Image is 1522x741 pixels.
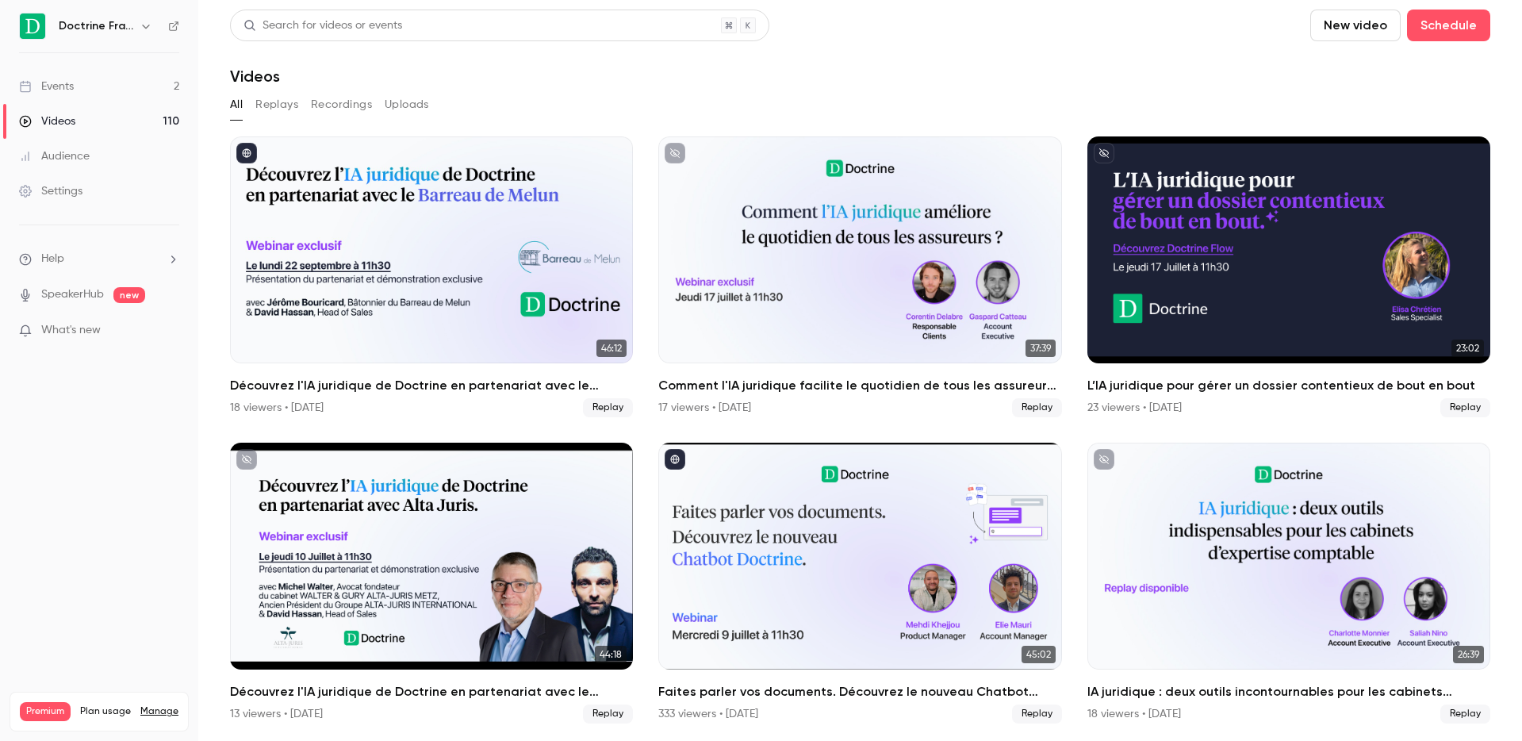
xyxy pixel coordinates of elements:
[1012,398,1062,417] span: Replay
[1087,443,1490,724] li: IA juridique : deux outils incontournables pour les cabinets d’expertise comptable
[1407,10,1490,41] button: Schedule
[80,705,131,718] span: Plan usage
[19,113,75,129] div: Videos
[236,449,257,470] button: unpublished
[1453,646,1484,663] span: 26:39
[230,136,633,417] li: Découvrez l'IA juridique de Doctrine en partenariat avec le Barreau de Melun
[658,400,751,416] div: 17 viewers • [DATE]
[658,682,1061,701] h2: Faites parler vos documents. Découvrez le nouveau Chatbot Doctrine.
[113,287,145,303] span: new
[1087,706,1181,722] div: 18 viewers • [DATE]
[1087,443,1490,724] a: 26:39IA juridique : deux outils incontournables pour les cabinets d’expertise comptable18 viewers...
[1451,340,1484,357] span: 23:02
[1012,705,1062,724] span: Replay
[1094,143,1114,163] button: unpublished
[230,443,633,724] a: 44:18Découvrez l'IA juridique de Doctrine en partenariat avec le réseau Alta-Juris international....
[658,136,1061,417] a: 37:39Comment l'IA juridique facilite le quotidien de tous les assureurs ?17 viewers • [DATE]Replay
[230,136,633,417] a: 46:12Découvrez l'IA juridique de Doctrine en partenariat avec le Barreau de Melun18 viewers • [DA...
[583,398,633,417] span: Replay
[1087,376,1490,395] h2: L’IA juridique pour gérer un dossier contentieux de bout en bout
[230,400,324,416] div: 18 viewers • [DATE]
[41,322,101,339] span: What's new
[19,79,74,94] div: Events
[230,92,243,117] button: All
[1022,646,1056,663] span: 45:02
[20,702,71,721] span: Premium
[20,13,45,39] img: Doctrine France
[1087,136,1490,417] li: L’IA juridique pour gérer un dossier contentieux de bout en bout
[311,92,372,117] button: Recordings
[1440,705,1490,724] span: Replay
[41,251,64,267] span: Help
[19,251,179,267] li: help-dropdown-opener
[583,705,633,724] span: Replay
[1087,400,1182,416] div: 23 viewers • [DATE]
[19,183,82,199] div: Settings
[665,143,685,163] button: unpublished
[595,646,627,663] span: 44:18
[658,706,758,722] div: 333 viewers • [DATE]
[1094,449,1114,470] button: unpublished
[230,682,633,701] h2: Découvrez l'IA juridique de Doctrine en partenariat avec le réseau Alta-Juris international.
[1440,398,1490,417] span: Replay
[59,18,133,34] h6: Doctrine France
[1026,340,1056,357] span: 37:39
[230,67,280,86] h1: Videos
[19,148,90,164] div: Audience
[160,324,179,338] iframe: Noticeable Trigger
[658,443,1061,724] li: Faites parler vos documents. Découvrez le nouveau Chatbot Doctrine.
[658,136,1061,417] li: Comment l'IA juridique facilite le quotidien de tous les assureurs ?
[230,10,1490,731] section: Videos
[385,92,429,117] button: Uploads
[658,443,1061,724] a: 45:02Faites parler vos documents. Découvrez le nouveau Chatbot Doctrine.333 viewers • [DATE]Replay
[1087,682,1490,701] h2: IA juridique : deux outils incontournables pour les cabinets d’expertise comptable
[658,376,1061,395] h2: Comment l'IA juridique facilite le quotidien de tous les assureurs ?
[665,449,685,470] button: published
[255,92,298,117] button: Replays
[596,340,627,357] span: 46:12
[236,143,257,163] button: published
[140,705,178,718] a: Manage
[1087,136,1490,417] a: 23:02L’IA juridique pour gérer un dossier contentieux de bout en bout23 viewers • [DATE]Replay
[230,376,633,395] h2: Découvrez l'IA juridique de Doctrine en partenariat avec le Barreau de Melun
[230,706,323,722] div: 13 viewers • [DATE]
[1310,10,1401,41] button: New video
[41,286,104,303] a: SpeakerHub
[230,443,633,724] li: Découvrez l'IA juridique de Doctrine en partenariat avec le réseau Alta-Juris international.
[243,17,402,34] div: Search for videos or events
